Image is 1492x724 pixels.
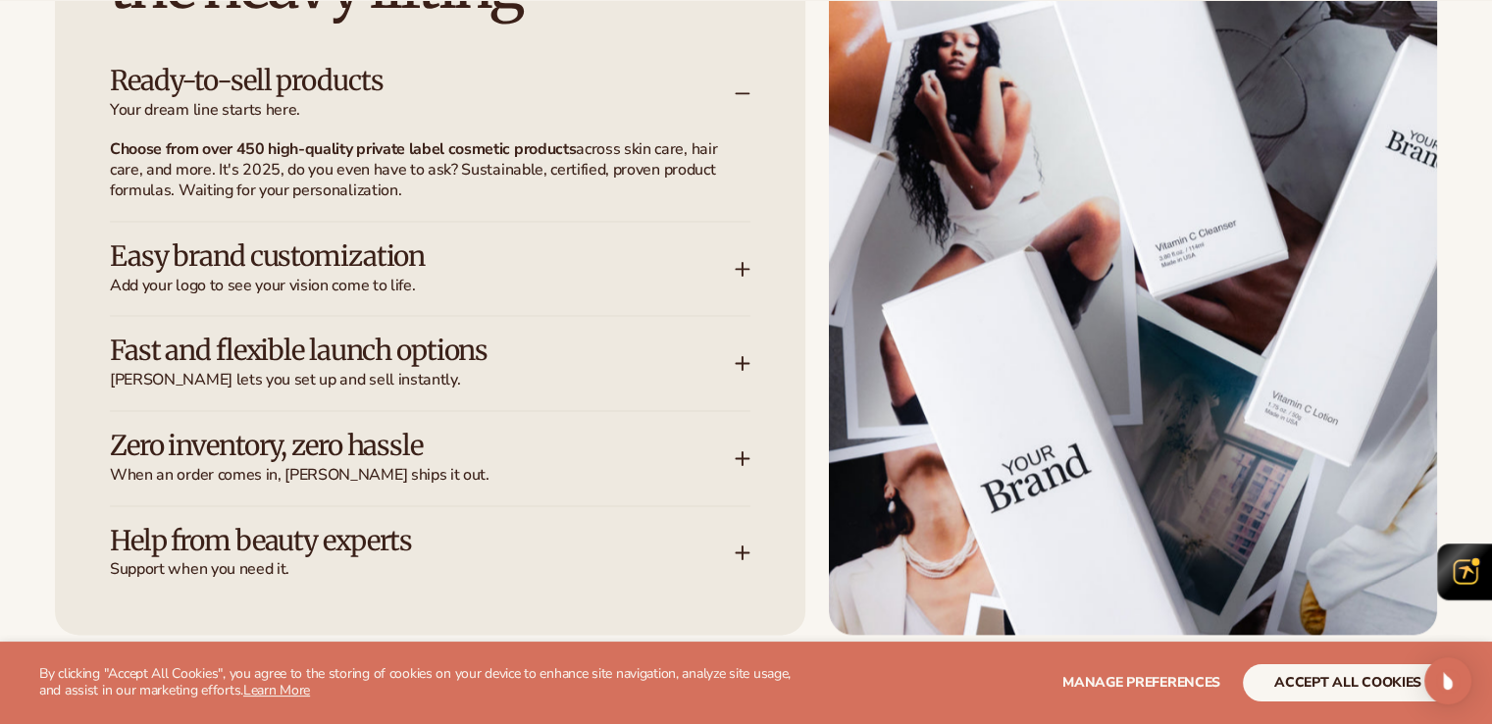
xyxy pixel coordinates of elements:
span: Your dream line starts here. [110,100,735,121]
button: Manage preferences [1062,664,1220,701]
p: By clicking "Accept All Cookies", you agree to the storing of cookies on your device to enhance s... [39,666,813,699]
h3: Zero inventory, zero hassle [110,431,676,461]
div: Open Intercom Messenger [1424,657,1471,704]
span: [PERSON_NAME] lets you set up and sell instantly. [110,370,735,390]
h3: Fast and flexible launch options [110,336,676,366]
button: accept all cookies [1243,664,1453,701]
a: Learn More [243,681,310,699]
span: Support when you need it. [110,559,735,580]
h3: Ready-to-sell products [110,66,676,96]
span: Add your logo to see your vision come to life. [110,276,735,296]
span: When an order comes in, [PERSON_NAME] ships it out. [110,465,735,486]
span: Manage preferences [1062,673,1220,692]
h3: Easy brand customization [110,241,676,272]
strong: Choose from over 450 high-quality private label cosmetic products [110,138,576,160]
p: across skin care, hair care, and more. It's 2025, do you even have to ask? Sustainable, certified... [110,139,727,200]
h3: Help from beauty experts [110,526,676,556]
